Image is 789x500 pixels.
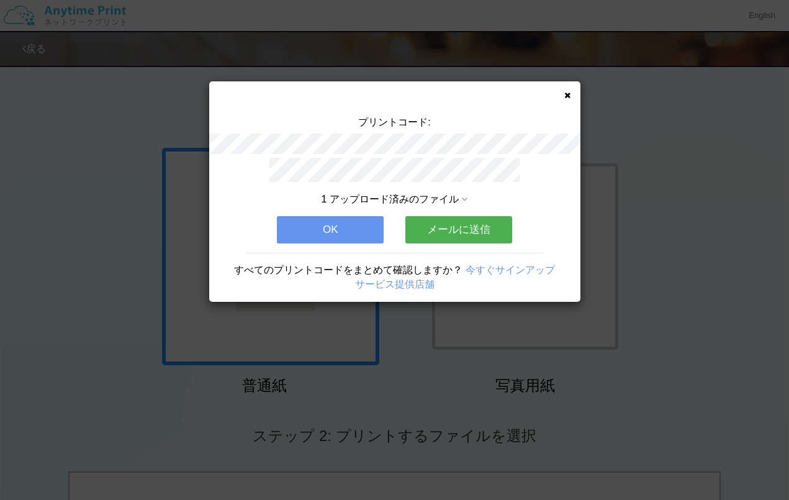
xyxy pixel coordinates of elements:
[355,279,435,289] a: サービス提供店舗
[322,194,459,204] span: 1 アップロード済みのファイル
[358,117,430,127] span: プリントコード:
[466,265,555,275] a: 今すぐサインアップ
[277,216,384,243] button: OK
[234,265,462,275] span: すべてのプリントコードをまとめて確認しますか？
[405,216,512,243] button: メールに送信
